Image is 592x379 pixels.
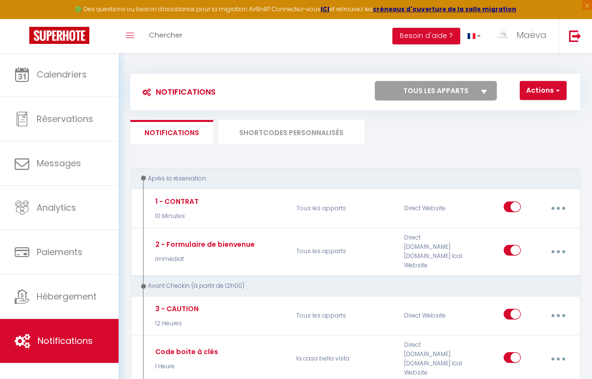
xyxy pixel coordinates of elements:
[495,28,510,42] img: ...
[29,27,89,44] img: Super Booking
[290,194,398,222] p: Tous les apparts
[153,212,199,221] p: 10 Minutes
[153,346,218,357] div: Code boite à clés
[392,28,460,44] button: Besoin d'aide ?
[38,335,93,347] span: Notifications
[321,5,329,13] a: ICI
[398,340,470,377] div: Direct [DOMAIN_NAME] [DOMAIN_NAME] Ical Website
[37,246,82,258] span: Paiements
[520,81,567,100] button: Actions
[516,29,547,41] span: Maëva
[290,233,398,270] p: Tous les apparts
[140,174,563,183] div: Après la réservation
[488,19,559,53] a: ... Maëva
[153,319,199,328] p: 12 Heures
[290,301,398,330] p: Tous les apparts
[153,303,199,314] div: 3 - CAUTION
[398,301,470,330] div: Direct Website
[153,196,199,207] div: 1 - CONTRAT
[153,255,255,264] p: Immédiat
[569,30,581,42] img: logout
[140,281,563,291] div: Avant Checkin (à partir de 12h00)
[37,290,97,302] span: Hébergement
[398,233,470,270] div: Direct [DOMAIN_NAME] [DOMAIN_NAME] Ical Website
[153,362,218,371] p: 1 Heure
[37,113,93,125] span: Réservations
[290,340,398,377] p: la casa bella vista
[37,68,87,80] span: Calendriers
[138,81,216,103] h3: Notifications
[398,194,470,222] div: Direct Website
[218,120,365,144] li: SHORTCODES PERSONNALISÉS
[130,120,213,144] li: Notifications
[142,19,190,53] a: Chercher
[149,30,183,40] span: Chercher
[373,5,516,13] a: créneaux d'ouverture de la salle migration
[153,239,255,250] div: 2 - Formulaire de bienvenue
[37,201,76,214] span: Analytics
[37,157,81,169] span: Messages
